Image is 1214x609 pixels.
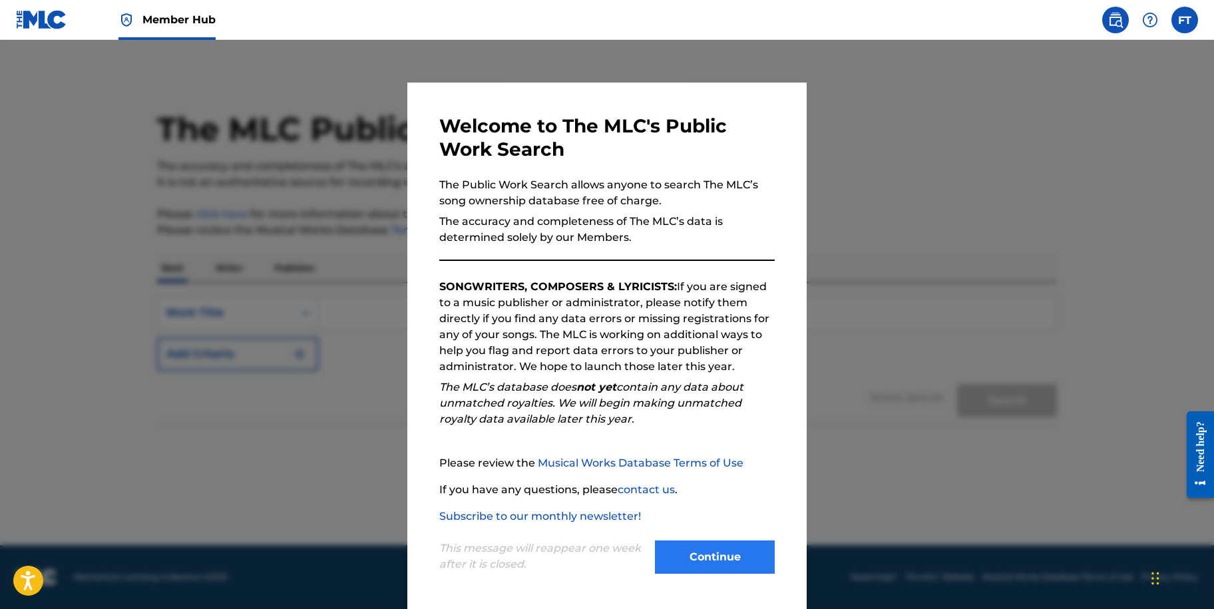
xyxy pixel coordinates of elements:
[439,482,775,498] p: If you have any questions, please .
[439,455,775,471] p: Please review the
[1171,7,1198,33] div: User Menu
[1137,7,1163,33] div: Help
[439,510,641,522] a: Subscribe to our monthly newsletter!
[439,280,677,293] strong: SONGWRITERS, COMPOSERS & LYRICISTS:
[576,381,616,393] strong: not yet
[118,12,134,28] img: Top Rightsholder
[1142,12,1158,28] img: help
[439,114,775,161] h3: Welcome to The MLC's Public Work Search
[538,457,743,469] a: Musical Works Database Terms of Use
[655,540,775,574] button: Continue
[142,12,216,27] span: Member Hub
[439,540,647,572] p: This message will reappear one week after it is closed.
[1147,545,1214,609] iframe: Chat Widget
[1177,401,1214,508] iframe: Resource Center
[1108,12,1123,28] img: search
[618,483,675,496] a: contact us
[439,279,775,375] p: If you are signed to a music publisher or administrator, please notify them directly if you find ...
[439,214,775,246] p: The accuracy and completeness of The MLC’s data is determined solely by our Members.
[439,177,775,209] p: The Public Work Search allows anyone to search The MLC’s song ownership database free of charge.
[16,10,67,29] img: MLC Logo
[1102,7,1129,33] a: Public Search
[439,381,743,425] em: The MLC’s database does contain any data about unmatched royalties. We will begin making unmatche...
[1151,558,1159,598] div: Drag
